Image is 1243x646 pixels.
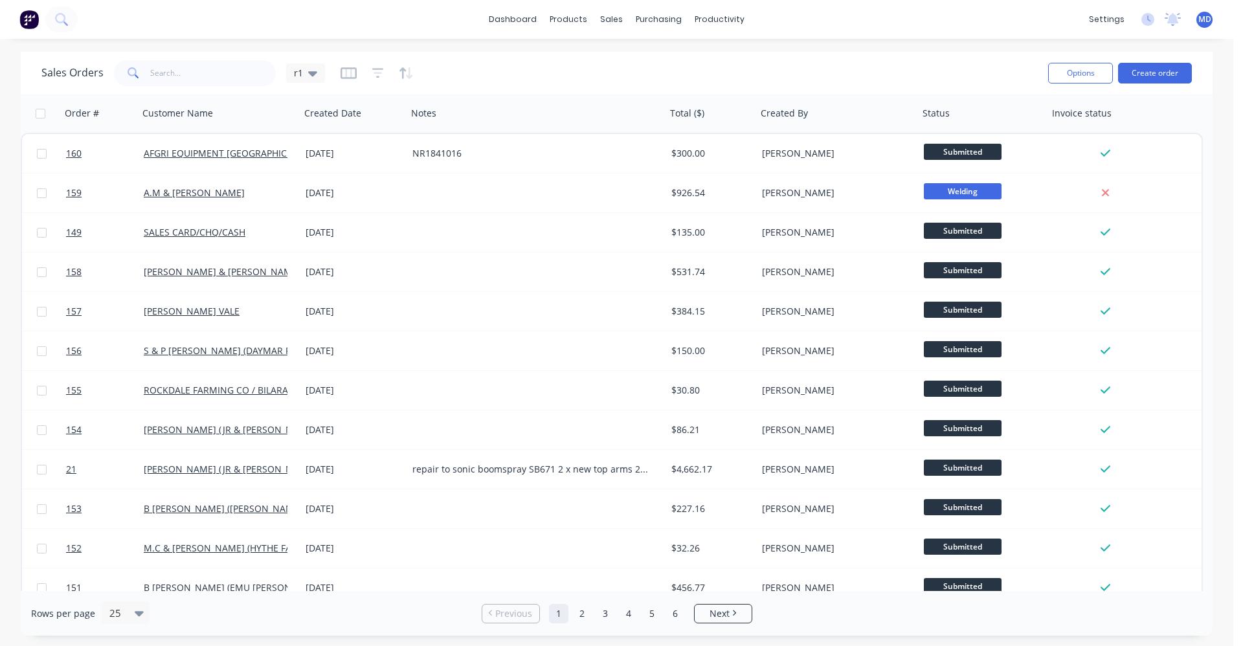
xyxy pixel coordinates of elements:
span: Submitted [924,578,1002,594]
div: Status [923,107,950,120]
a: A.M & [PERSON_NAME] [144,186,245,199]
div: repair to sonic boomspray SB671 2 x new top arms 2x new top frame repairs 1 x rh breakaway [412,463,649,476]
div: Created Date [304,107,361,120]
div: [PERSON_NAME] [762,344,906,357]
a: 153 [66,489,144,528]
div: $456.77 [671,581,748,594]
a: 149 [66,213,144,252]
div: [DATE] [306,265,402,278]
span: Submitted [924,341,1002,357]
div: [DATE] [306,384,402,397]
a: Next page [695,607,752,620]
a: [PERSON_NAME] (JR & [PERSON_NAME]) [144,463,318,475]
span: Submitted [924,539,1002,555]
div: [PERSON_NAME] [762,463,906,476]
div: [PERSON_NAME] [762,581,906,594]
div: [DATE] [306,186,402,199]
div: [DATE] [306,542,402,555]
div: [PERSON_NAME] [762,226,906,239]
div: [DATE] [306,581,402,594]
a: 160 [66,134,144,173]
a: 151 [66,568,144,607]
span: Submitted [924,420,1002,436]
span: 154 [66,423,82,436]
span: Submitted [924,302,1002,318]
div: [PERSON_NAME] [762,186,906,199]
a: 152 [66,529,144,568]
button: Options [1048,63,1113,84]
div: $86.21 [671,423,748,436]
a: Page 1 is your current page [549,604,568,623]
ul: Pagination [476,604,757,623]
a: S & P [PERSON_NAME] (DAYMAR FARMS) [144,344,318,357]
div: Order # [65,107,99,120]
div: Created By [761,107,808,120]
span: 155 [66,384,82,397]
input: Search... [150,60,276,86]
span: 153 [66,502,82,515]
div: [PERSON_NAME] [762,423,906,436]
span: 160 [66,147,82,160]
a: 155 [66,371,144,410]
div: [PERSON_NAME] [762,265,906,278]
div: Customer Name [142,107,213,120]
div: Invoice status [1052,107,1112,120]
div: $30.80 [671,384,748,397]
div: $4,662.17 [671,463,748,476]
div: $135.00 [671,226,748,239]
span: 159 [66,186,82,199]
span: Submitted [924,460,1002,476]
a: Previous page [482,607,539,620]
a: 158 [66,252,144,291]
a: 156 [66,331,144,370]
div: [DATE] [306,305,402,318]
div: $926.54 [671,186,748,199]
a: AFGRI EQUIPMENT [GEOGRAPHIC_DATA] [144,147,316,159]
a: dashboard [482,10,543,29]
a: [PERSON_NAME] VALE [144,305,240,317]
span: Submitted [924,262,1002,278]
span: Submitted [924,144,1002,160]
span: Next [710,607,730,620]
span: 158 [66,265,82,278]
div: [DATE] [306,226,402,239]
a: 157 [66,292,144,331]
div: products [543,10,594,29]
div: $150.00 [671,344,748,357]
a: 21 [66,450,144,489]
div: $531.74 [671,265,748,278]
a: ROCKDALE FARMING CO / BILARA PTY LTD [144,384,325,396]
span: Rows per page [31,607,95,620]
span: Welding [924,183,1002,199]
div: $32.26 [671,542,748,555]
a: Page 2 [572,604,592,623]
a: [PERSON_NAME] (JR & [PERSON_NAME]) [144,423,318,436]
span: 156 [66,344,82,357]
span: 21 [66,463,76,476]
a: Page 3 [596,604,615,623]
a: B [PERSON_NAME] ([PERSON_NAME] FARMS) [144,502,337,515]
img: Factory [19,10,39,29]
div: [PERSON_NAME] [762,305,906,318]
span: Submitted [924,499,1002,515]
h1: Sales Orders [41,67,104,79]
div: settings [1082,10,1131,29]
div: [PERSON_NAME] [762,502,906,515]
a: M.C & [PERSON_NAME] (HYTHE FARMS) [144,542,313,554]
span: 149 [66,226,82,239]
span: 152 [66,542,82,555]
a: SALES CARD/CHQ/CASH [144,226,245,238]
div: [PERSON_NAME] [762,542,906,555]
a: Page 5 [642,604,662,623]
div: productivity [688,10,751,29]
a: Page 6 [666,604,685,623]
span: MD [1198,14,1211,25]
button: Create order [1118,63,1192,84]
a: [PERSON_NAME] & [PERSON_NAME] (SMOKO FARMS) [144,265,374,278]
div: [DATE] [306,423,402,436]
div: [DATE] [306,502,402,515]
a: 159 [66,173,144,212]
a: 154 [66,410,144,449]
span: Submitted [924,223,1002,239]
span: r1 [294,66,303,80]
